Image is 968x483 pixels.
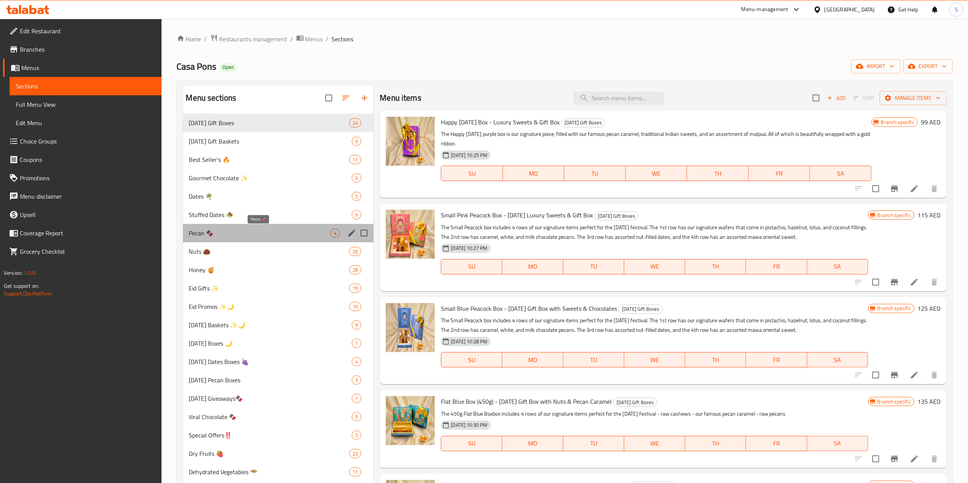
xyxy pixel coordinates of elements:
[183,371,374,389] div: [DATE] Pecan Boxes3
[177,34,953,44] nav: breadcrumb
[3,187,162,206] a: Menu disclaimer
[910,454,919,463] a: Edit menu item
[352,375,361,385] div: items
[20,137,155,146] span: Choice Groups
[352,138,361,145] span: 0
[16,100,155,109] span: Full Menu View
[917,303,940,314] h6: 125 AED
[349,284,361,293] div: items
[448,421,490,429] span: [DATE] 10:30 PM
[352,339,361,348] div: items
[885,366,904,384] button: Branch-specific-item
[189,375,352,385] div: Ramadan Pecan Boxes
[349,248,361,255] span: 26
[444,354,499,366] span: SU
[868,367,884,383] span: Select to update
[619,305,663,314] div: Diwali Gift Boxes
[561,118,605,127] div: Diwali Gift Boxes
[183,187,374,206] div: Dates 🌴5
[810,261,865,272] span: SA
[624,259,685,274] button: WE
[20,210,155,219] span: Upsell
[807,352,868,367] button: SA
[627,354,682,366] span: WE
[4,268,23,278] span: Version:
[688,261,743,272] span: TH
[386,210,435,259] img: Small Pink Peacock Box - Diwali Luxury Sweets & Gift Box
[349,468,361,476] span: 11
[183,316,374,334] div: [DATE] Baskets ✨🌙9
[183,426,374,444] div: Special Offers‼️5
[189,118,349,127] div: Diwali Gift Boxes
[441,352,502,367] button: SU
[807,259,868,274] button: SA
[903,59,953,73] button: export
[220,63,237,72] div: Open
[595,212,638,220] span: [DATE] Gift Boxes
[613,398,657,407] div: Diwali Gift Boxes
[352,320,361,330] div: items
[910,277,919,287] a: Edit menu item
[10,114,162,132] a: Edit Menu
[189,210,352,219] span: Stuffed Dates 🧆
[352,173,361,183] div: items
[349,302,361,311] div: items
[441,316,868,335] p: The Small Peacock box includes 4 rows of our signature items perfect for the [DATE] festival. The...
[441,259,502,274] button: SU
[183,169,374,187] div: Gourmet Chocolate ✨0
[20,192,155,201] span: Menu disclaimer
[16,82,155,91] span: Sections
[885,450,904,468] button: Branch-specific-item
[189,265,349,274] span: Honey 🍯
[352,377,361,384] span: 3
[189,431,352,440] div: Special Offers‼️
[627,261,682,272] span: WE
[352,394,361,403] div: items
[441,223,868,242] p: The Small Peacock box includes 4 rows of our signature items perfect for the [DATE] festival. The...
[352,321,361,329] span: 9
[441,396,612,407] span: Flat Blue Box (450g) - [DATE] Gift Box with Nuts & Pecan Caramel
[685,259,746,274] button: TH
[349,266,361,274] span: 28
[204,34,207,44] li: /
[690,168,746,179] span: TH
[349,155,361,164] div: items
[189,247,349,256] div: Nuts 🌰
[925,273,944,291] button: delete
[566,261,621,272] span: TU
[685,352,746,367] button: TH
[349,303,361,310] span: 10
[20,173,155,183] span: Promotions
[505,261,560,272] span: MO
[749,166,810,181] button: FR
[332,34,354,44] span: Sections
[917,396,940,407] h6: 135 AED
[189,137,352,146] div: Diwali Gift Baskets
[352,211,361,219] span: 9
[857,62,894,71] span: import
[337,89,355,107] span: Sort sections
[352,431,361,440] div: items
[448,338,490,345] span: [DATE] 10:28 PM
[20,45,155,54] span: Branches
[567,168,623,179] span: TU
[886,93,940,103] span: Manage items
[910,184,919,193] a: Edit menu item
[917,210,940,220] h6: 115 AED
[183,334,374,352] div: [DATE] Boxes 🌙7
[352,137,361,146] div: items
[380,92,421,104] h2: Menu items
[885,179,904,198] button: Branch-specific-item
[189,320,352,330] div: Ramadan Baskets ✨🌙
[183,463,374,481] div: Dehydrated Vegetables 🥗11
[189,339,352,348] div: Ramadan Boxes 🌙
[210,34,287,44] a: Restaurants management
[20,228,155,238] span: Coverage Report
[189,412,352,421] span: Viral Chocolate 🍫
[189,467,349,476] div: Dehydrated Vegetables 🥗
[741,5,788,14] div: Menu-management
[502,352,563,367] button: MO
[321,90,337,106] span: Select all sections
